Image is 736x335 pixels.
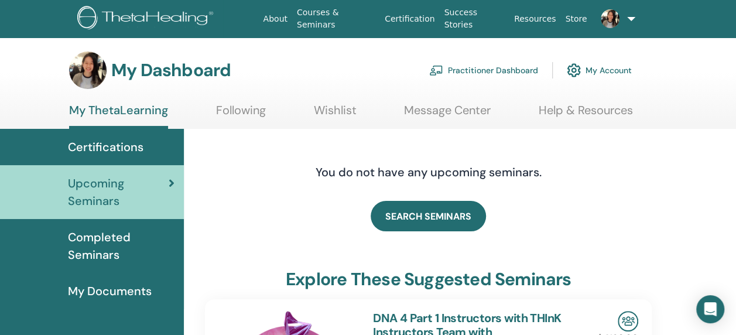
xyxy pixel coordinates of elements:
div: Open Intercom Messenger [696,295,724,323]
a: Wishlist [314,103,357,126]
h3: My Dashboard [111,60,231,81]
img: default.jpg [69,52,107,89]
h3: explore these suggested seminars [286,269,571,290]
a: Certification [380,8,439,30]
img: default.jpg [601,9,619,28]
span: Completed Seminars [68,228,174,264]
img: chalkboard-teacher.svg [429,65,443,76]
a: Store [560,8,591,30]
span: Certifications [68,138,143,156]
a: Following [216,103,266,126]
img: In-Person Seminar [618,311,638,331]
a: SEARCH SEMINARS [371,201,486,231]
a: Courses & Seminars [292,2,380,36]
a: My ThetaLearning [69,103,168,129]
a: About [258,8,292,30]
span: SEARCH SEMINARS [385,210,471,223]
span: Upcoming Seminars [68,175,169,210]
img: logo.png [77,6,217,32]
a: My Account [567,57,632,83]
a: Help & Resources [539,103,633,126]
span: My Documents [68,282,152,300]
a: Resources [509,8,561,30]
a: Message Center [404,103,491,126]
a: Practitioner Dashboard [429,57,538,83]
a: Success Stories [439,2,509,36]
h4: You do not have any upcoming seminars. [244,165,613,179]
img: cog.svg [567,60,581,80]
